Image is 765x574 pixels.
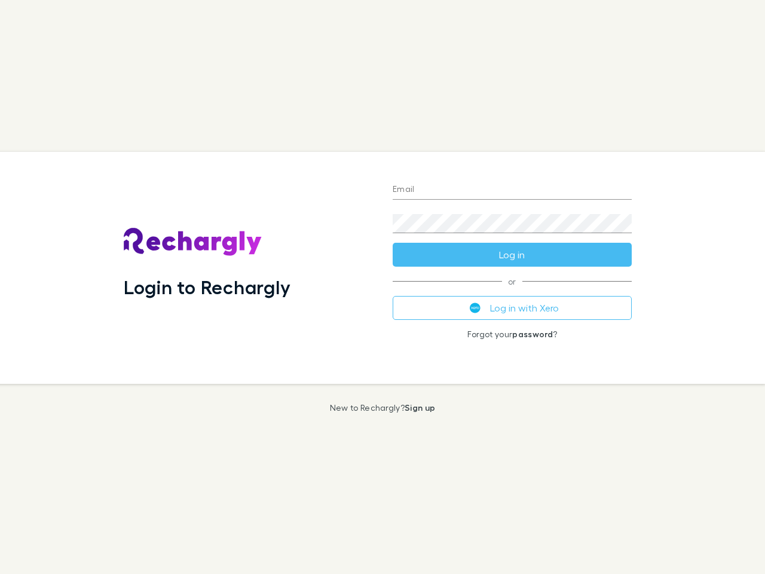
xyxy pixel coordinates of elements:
p: Forgot your ? [393,329,632,339]
a: password [512,329,553,339]
a: Sign up [405,402,435,413]
img: Xero's logo [470,303,481,313]
span: or [393,281,632,282]
h1: Login to Rechargly [124,276,290,298]
img: Rechargly's Logo [124,228,262,257]
p: New to Rechargly? [330,403,436,413]
button: Log in with Xero [393,296,632,320]
button: Log in [393,243,632,267]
